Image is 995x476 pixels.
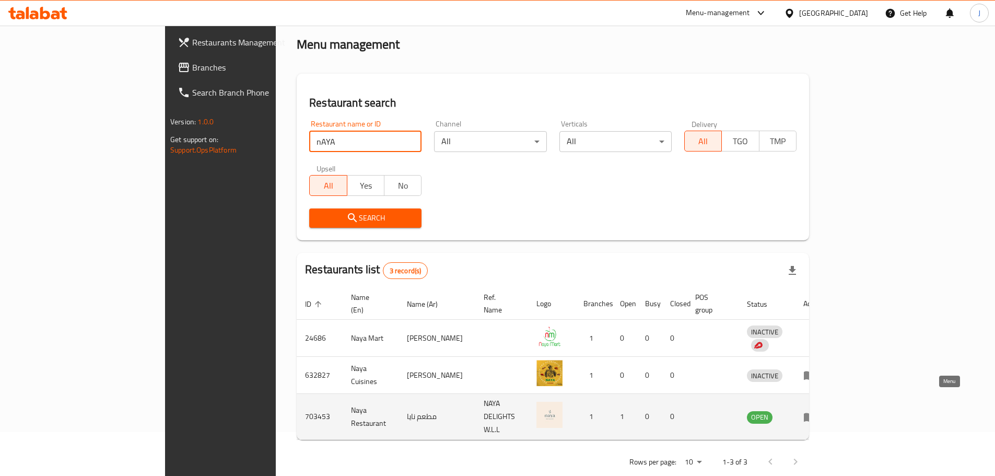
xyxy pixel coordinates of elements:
span: All [689,134,718,149]
span: No [389,178,417,193]
img: delivery hero logo [753,341,763,350]
td: Naya Restaurant [343,394,399,440]
th: Action [795,288,831,320]
td: [PERSON_NAME] [399,320,475,357]
button: TMP [759,131,797,152]
span: ID [305,298,325,310]
span: Yes [352,178,380,193]
span: POS group [695,291,726,316]
span: Get support on: [170,133,218,146]
div: Menu-management [686,7,750,19]
th: Busy [637,288,662,320]
button: Search [309,208,422,228]
td: [PERSON_NAME] [399,357,475,394]
span: TGO [726,134,755,149]
th: Closed [662,288,687,320]
a: Search Branch Phone [169,80,331,105]
div: Menu [803,369,823,381]
p: Rows per page: [629,456,676,469]
span: Version: [170,115,196,129]
span: INACTIVE [747,370,782,382]
td: 0 [662,357,687,394]
button: TGO [721,131,759,152]
td: 0 [637,357,662,394]
a: Restaurants Management [169,30,331,55]
input: Search for restaurant name or ID.. [309,131,422,152]
span: Ref. Name [484,291,516,316]
button: All [684,131,722,152]
td: 1 [612,394,637,440]
span: OPEN [747,411,772,423]
div: INACTIVE [747,369,782,382]
span: Restaurants Management [192,36,323,49]
h2: Restaurants list [305,262,428,279]
p: 1-3 of 3 [722,456,747,469]
div: Export file [780,258,805,283]
td: 0 [662,320,687,357]
td: 1 [575,394,612,440]
h2: Menu management [297,36,400,53]
div: INACTIVE [747,326,782,338]
button: All [309,175,347,196]
div: Total records count [383,262,428,279]
div: [GEOGRAPHIC_DATA] [799,7,868,19]
table: enhanced table [297,288,831,440]
div: All [559,131,672,152]
img: Naya Mart [536,323,563,349]
span: Name (En) [351,291,386,316]
span: 3 record(s) [383,266,428,276]
label: Upsell [317,165,336,172]
label: Delivery [692,120,718,127]
td: 1 [575,357,612,394]
span: Branches [192,61,323,74]
td: 0 [662,394,687,440]
th: Branches [575,288,612,320]
th: Open [612,288,637,320]
span: Search Branch Phone [192,86,323,99]
td: Naya Cuisines [343,357,399,394]
img: Naya Restaurant [536,402,563,428]
div: Indicates that the vendor menu management has been moved to DH Catalog service [751,339,769,352]
h2: Restaurant search [309,95,797,111]
th: Logo [528,288,575,320]
span: 1.0.0 [197,115,214,129]
td: 0 [637,320,662,357]
span: All [314,178,343,193]
span: Search [318,212,413,225]
td: 0 [612,357,637,394]
div: All [434,131,546,152]
span: INACTIVE [747,326,782,338]
a: Branches [169,55,331,80]
span: J [978,7,980,19]
td: Naya Mart [343,320,399,357]
td: 0 [612,320,637,357]
td: 1 [575,320,612,357]
td: مطعم نايا [399,394,475,440]
img: Naya Cuisines [536,360,563,386]
td: NAYA DELIGHTS W.L.L [475,394,528,440]
button: Yes [347,175,384,196]
a: Support.OpsPlatform [170,143,237,157]
div: Rows per page: [681,455,706,470]
button: No [384,175,422,196]
span: TMP [764,134,792,149]
td: 0 [637,394,662,440]
span: Status [747,298,781,310]
span: Name (Ar) [407,298,451,310]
